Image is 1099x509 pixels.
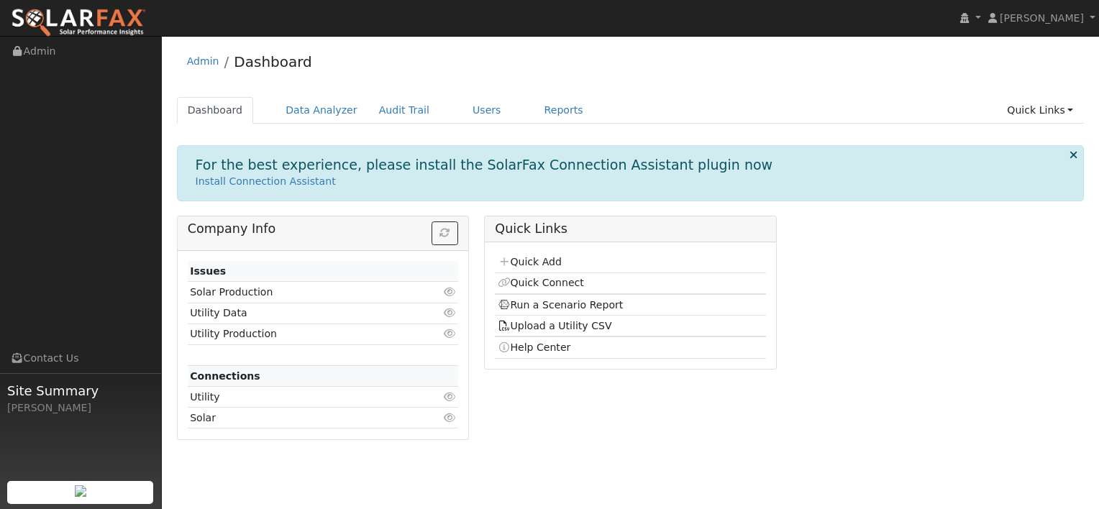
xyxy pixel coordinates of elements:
h5: Quick Links [495,221,765,237]
td: Solar [188,408,415,428]
a: Reports [534,97,594,124]
a: Quick Links [996,97,1084,124]
a: Audit Trail [368,97,440,124]
h1: For the best experience, please install the SolarFax Connection Assistant plugin now [196,157,773,173]
i: Click to view [443,308,456,318]
td: Solar Production [188,282,415,303]
strong: Connections [190,370,260,382]
a: Users [462,97,512,124]
a: Dashboard [177,97,254,124]
td: Utility [188,387,415,408]
div: [PERSON_NAME] [7,400,154,416]
a: Upload a Utility CSV [498,320,612,331]
td: Utility Production [188,324,415,344]
a: Quick Add [498,256,562,267]
a: Quick Connect [498,277,584,288]
i: Click to view [443,287,456,297]
a: Run a Scenario Report [498,299,624,311]
a: Admin [187,55,219,67]
h5: Company Info [188,221,458,237]
td: Utility Data [188,303,415,324]
a: Install Connection Assistant [196,175,336,187]
img: SolarFax [11,8,146,38]
span: [PERSON_NAME] [1000,12,1084,24]
a: Data Analyzer [275,97,368,124]
img: retrieve [75,485,86,497]
a: Help Center [498,341,571,353]
strong: Issues [190,265,226,277]
span: Site Summary [7,381,154,400]
i: Click to view [443,329,456,339]
i: Click to view [443,413,456,423]
a: Dashboard [234,53,312,70]
i: Click to view [443,392,456,402]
